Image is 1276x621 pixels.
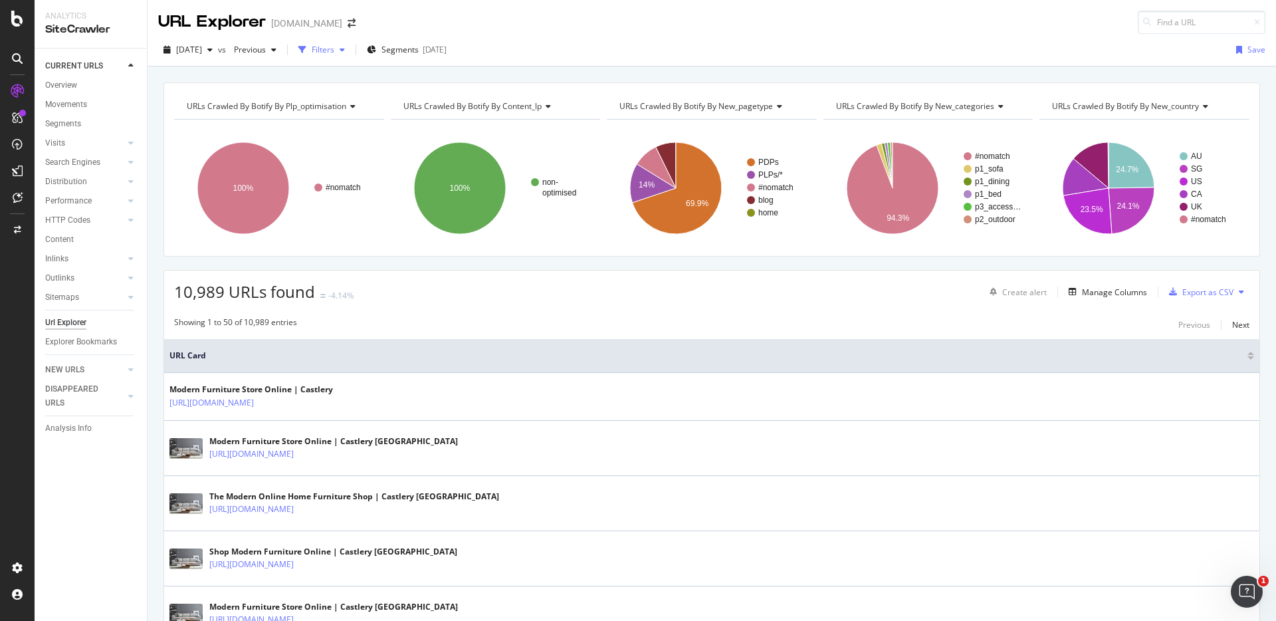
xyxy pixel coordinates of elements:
a: Movements [45,98,138,112]
div: [DATE] [423,44,447,55]
div: Create alert [1002,287,1047,298]
a: NEW URLS [45,363,124,377]
h4: URLs Crawled By Botify By new_categories [833,96,1021,117]
text: 23.5% [1081,205,1103,214]
div: Next [1232,319,1249,330]
a: Search Engines [45,156,124,170]
a: Overview [45,78,138,92]
a: Performance [45,194,124,208]
span: URLs Crawled By Botify By content_lp [403,100,542,112]
button: Export as CSV [1164,281,1233,303]
div: Modern Furniture Store Online | Castlery [GEOGRAPHIC_DATA] [209,435,458,447]
div: Analysis Info [45,422,92,435]
text: 14% [639,180,655,189]
div: Modern Furniture Store Online | Castlery [169,384,333,396]
div: Manage Columns [1082,287,1147,298]
button: Create alert [984,281,1047,303]
div: [DOMAIN_NAME] [271,17,342,30]
a: [URL][DOMAIN_NAME] [169,396,254,410]
text: optimised [542,188,576,197]
text: 69.9% [686,199,708,208]
div: NEW URLS [45,363,84,377]
text: UK [1191,202,1202,211]
span: URLs Crawled By Botify By plp_optimisation [187,100,346,112]
div: Export as CSV [1182,287,1233,298]
a: HTTP Codes [45,213,124,227]
svg: A chart. [174,130,384,246]
div: Visits [45,136,65,150]
text: 100% [449,184,470,193]
button: [DATE] [158,39,218,61]
div: Previous [1178,319,1210,330]
span: vs [218,44,229,55]
div: Performance [45,194,92,208]
text: #nomatch [758,183,794,192]
img: main image [169,549,203,569]
div: SiteCrawler [45,22,136,37]
div: Analytics [45,11,136,22]
span: URLs Crawled By Botify By new_pagetype [619,100,773,112]
span: URL Card [169,350,1244,362]
a: Sitemaps [45,291,124,305]
button: Filters [293,39,350,61]
text: PLPs/* [758,170,783,180]
a: Segments [45,117,138,131]
a: CURRENT URLS [45,59,124,73]
div: CURRENT URLS [45,59,103,73]
button: Manage Columns [1063,284,1147,300]
div: URL Explorer [158,11,266,33]
svg: A chart. [391,130,601,246]
div: Url Explorer [45,316,86,330]
h4: URLs Crawled By Botify By plp_optimisation [184,96,372,117]
a: Explorer Bookmarks [45,335,138,349]
svg: A chart. [823,130,1033,246]
a: Outlinks [45,271,124,285]
a: Visits [45,136,124,150]
a: [URL][DOMAIN_NAME] [209,503,294,516]
text: 94.3% [887,213,909,223]
a: [URL][DOMAIN_NAME] [209,447,294,461]
div: Filters [312,44,334,55]
div: Search Engines [45,156,100,170]
span: 2025 Aug. 31st [176,44,202,55]
div: Sitemaps [45,291,79,305]
div: A chart. [1039,130,1249,246]
h4: URLs Crawled By Botify By content_lp [401,96,589,117]
div: -4.14% [328,290,354,301]
div: Overview [45,78,77,92]
text: p1_bed [975,189,1002,199]
text: #nomatch [1191,215,1226,224]
button: Next [1232,316,1249,332]
text: CA [1191,189,1202,199]
a: Inlinks [45,252,124,266]
div: Outlinks [45,271,74,285]
div: Distribution [45,175,87,189]
text: #nomatch [975,152,1010,161]
div: Movements [45,98,87,112]
a: Distribution [45,175,124,189]
span: Previous [229,44,266,55]
div: Modern Furniture Store Online | Castlery [GEOGRAPHIC_DATA] [209,601,458,613]
button: Save [1231,39,1265,61]
div: Explorer Bookmarks [45,335,117,349]
span: URLs Crawled By Botify By new_categories [836,100,994,112]
text: SG [1191,164,1202,174]
a: Content [45,233,138,247]
text: 24.1% [1117,201,1140,211]
div: Shop Modern Furniture Online | Castlery [GEOGRAPHIC_DATA] [209,546,457,558]
div: Content [45,233,74,247]
text: AU [1191,152,1202,161]
span: URLs Crawled By Botify By new_country [1052,100,1199,112]
text: PDPs [758,158,779,167]
text: home [758,208,778,217]
text: p1_dining [975,177,1010,186]
img: main image [169,438,203,459]
iframe: Intercom live chat [1231,576,1263,608]
input: Find a URL [1138,11,1265,34]
button: Previous [1178,316,1210,332]
h4: URLs Crawled By Botify By new_pagetype [617,96,805,117]
text: p2_outdoor [975,215,1015,224]
a: DISAPPEARED URLS [45,382,124,410]
span: 10,989 URLs found [174,281,315,303]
